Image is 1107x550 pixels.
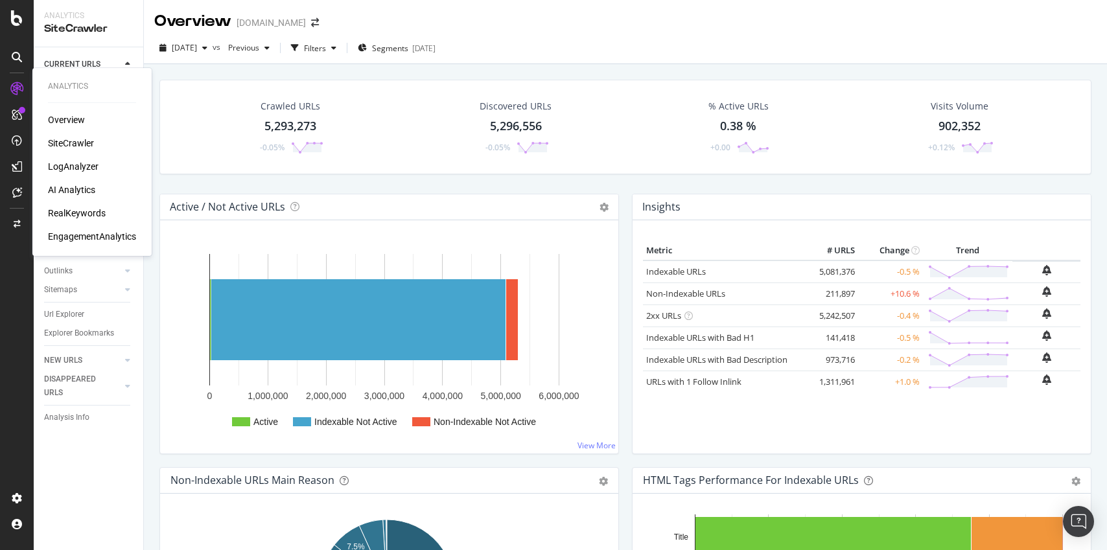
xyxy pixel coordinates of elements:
[806,304,858,327] td: 5,242,507
[923,241,1012,260] th: Trend
[858,241,923,260] th: Change
[858,349,923,371] td: -0.2 %
[858,282,923,304] td: +10.6 %
[44,308,134,321] a: Url Explorer
[306,391,346,401] text: 2,000,000
[44,372,110,400] div: DISAPPEARED URLS
[646,332,754,343] a: Indexable URLs with Bad H1
[44,264,121,278] a: Outlinks
[264,118,316,135] div: 5,293,273
[44,283,121,297] a: Sitemaps
[154,38,213,58] button: [DATE]
[720,118,756,135] div: 0.38 %
[44,58,100,71] div: CURRENT URLS
[806,282,858,304] td: 211,897
[44,411,89,424] div: Analysis Info
[44,372,121,400] a: DISAPPEARED URLS
[286,38,342,58] button: Filters
[170,241,608,443] svg: A chart.
[48,183,95,196] a: AI Analytics
[314,417,397,427] text: Indexable Not Active
[48,113,85,126] a: Overview
[154,10,231,32] div: Overview
[806,241,858,260] th: # URLS
[646,376,741,387] a: URLs with 1 Follow Inlink
[1042,352,1051,363] div: bell-plus
[674,533,689,542] text: Title
[539,391,579,401] text: 6,000,000
[710,142,730,153] div: +0.00
[485,142,510,153] div: -0.05%
[223,42,259,53] span: Previous
[48,81,136,92] div: Analytics
[48,230,136,243] a: EngagementAnalytics
[646,354,787,365] a: Indexable URLs with Bad Description
[364,391,404,401] text: 3,000,000
[170,198,285,216] h4: Active / Not Active URLs
[223,38,275,58] button: Previous
[646,310,681,321] a: 2xx URLs
[44,21,133,36] div: SiteCrawler
[1071,477,1080,486] div: gear
[44,308,84,321] div: Url Explorer
[44,327,114,340] div: Explorer Bookmarks
[806,371,858,393] td: 1,311,961
[600,203,609,212] i: Options
[938,118,981,135] div: 902,352
[253,417,278,427] text: Active
[806,260,858,283] td: 5,081,376
[858,371,923,393] td: +1.0 %
[642,198,681,216] h4: Insights
[806,327,858,349] td: 141,418
[1042,374,1051,385] div: bell-plus
[434,417,536,427] text: Non-Indexable Not Active
[372,43,408,54] span: Segments
[928,142,955,153] div: +0.12%
[480,100,552,113] div: Discovered URLs
[48,160,99,173] a: LogAnalyzer
[44,58,121,71] a: CURRENT URLS
[353,38,441,58] button: Segments[DATE]
[412,43,436,54] div: [DATE]
[858,304,923,327] td: -0.4 %
[1042,265,1051,275] div: bell-plus
[207,391,213,401] text: 0
[646,266,706,277] a: Indexable URLs
[44,411,134,424] a: Analysis Info
[577,440,616,451] a: View More
[261,100,320,113] div: Crawled URLs
[304,43,326,54] div: Filters
[44,354,82,367] div: NEW URLS
[237,16,306,29] div: [DOMAIN_NAME]
[48,137,94,150] a: SiteCrawler
[1042,308,1051,319] div: bell-plus
[213,41,223,52] span: vs
[481,391,521,401] text: 5,000,000
[44,283,77,297] div: Sitemaps
[48,207,106,220] a: RealKeywords
[806,349,858,371] td: 973,716
[858,327,923,349] td: -0.5 %
[931,100,988,113] div: Visits Volume
[44,264,73,278] div: Outlinks
[643,474,859,487] div: HTML Tags Performance for Indexable URLs
[858,260,923,283] td: -0.5 %
[643,241,806,260] th: Metric
[708,100,769,113] div: % Active URLs
[172,42,197,53] span: 2025 Oct. 9th
[599,477,608,486] div: gear
[44,354,121,367] a: NEW URLS
[170,474,334,487] div: Non-Indexable URLs Main Reason
[44,10,133,21] div: Analytics
[423,391,463,401] text: 4,000,000
[646,288,725,299] a: Non-Indexable URLs
[260,142,285,153] div: -0.05%
[248,391,288,401] text: 1,000,000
